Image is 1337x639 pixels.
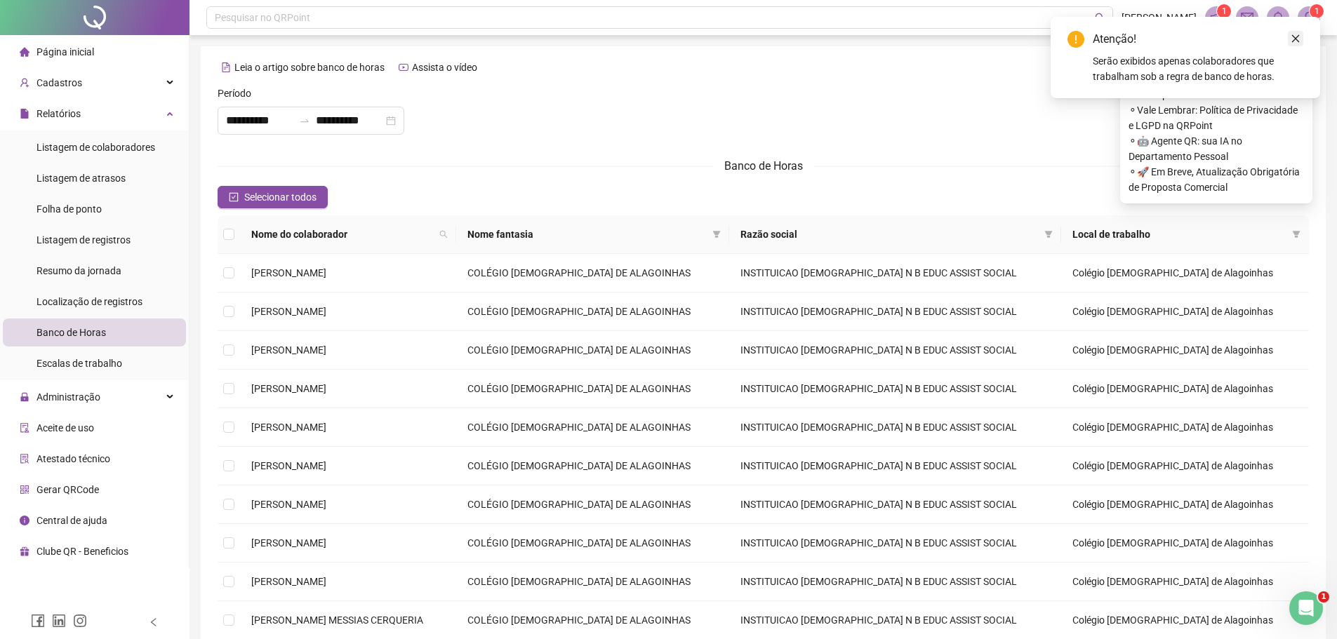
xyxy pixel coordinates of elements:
[36,515,107,526] span: Central de ajuda
[712,230,721,238] span: filter
[1061,331,1309,370] td: Colégio [DEMOGRAPHIC_DATA] de Alagoinhas
[729,485,1061,524] td: INSTITUICAO [DEMOGRAPHIC_DATA] N B EDUC ASSIST SOCIAL
[1061,447,1309,485] td: Colégio [DEMOGRAPHIC_DATA] de Alagoinhas
[1291,34,1301,43] span: close
[251,614,423,626] span: [PERSON_NAME] MESSIAS CERQUERIA
[456,485,729,524] td: COLÉGIO [DEMOGRAPHIC_DATA] DE ALAGOINHAS
[20,392,29,402] span: lock
[251,227,434,242] span: Nome do colaborador
[1061,485,1309,524] td: Colégio [DEMOGRAPHIC_DATA] de Alagoinhas
[251,499,326,510] span: [PERSON_NAME]
[299,115,310,126] span: swap-right
[36,296,142,307] span: Localização de registros
[1298,7,1319,28] img: 75474
[36,265,121,276] span: Resumo da jornada
[20,516,29,525] span: info-circle
[729,331,1061,370] td: INSTITUICAO [DEMOGRAPHIC_DATA] N B EDUC ASSIST SOCIAL
[1292,230,1301,238] span: filter
[1288,31,1303,46] a: Close
[1289,591,1323,625] iframe: Intercom live chat
[1129,102,1304,133] span: ⚬ Vale Lembrar: Política de Privacidade e LGPD na QRPoint
[218,186,328,208] button: Selecionar todos
[251,383,326,394] span: [PERSON_NAME]
[710,224,724,245] span: filter
[20,546,29,556] span: gift
[52,614,66,628] span: linkedin
[1061,563,1309,601] td: Colégio [DEMOGRAPHIC_DATA] de Alagoinhas
[729,370,1061,408] td: INSTITUICAO [DEMOGRAPHIC_DATA] N B EDUC ASSIST SOCIAL
[724,159,803,173] span: Banco de Horas
[729,563,1061,601] td: INSTITUICAO [DEMOGRAPHIC_DATA] N B EDUC ASSIST SOCIAL
[740,227,1039,242] span: Razão social
[73,614,87,628] span: instagram
[439,230,448,238] span: search
[251,306,326,317] span: [PERSON_NAME]
[456,408,729,447] td: COLÉGIO [DEMOGRAPHIC_DATA] DE ALAGOINHAS
[1210,11,1223,24] span: notification
[412,62,477,73] span: Assista o vídeo
[729,524,1061,563] td: INSTITUICAO [DEMOGRAPHIC_DATA] N B EDUC ASSIST SOCIAL
[1061,254,1309,292] td: Colégio [DEMOGRAPHIC_DATA] de Alagoinhas
[20,454,29,464] span: solution
[36,546,128,557] span: Clube QR - Beneficios
[1310,4,1324,18] sup: Atualize o seu contato no menu Meus Dados
[36,77,82,88] span: Cadastros
[729,447,1061,485] td: INSTITUICAO [DEMOGRAPHIC_DATA] N B EDUC ASSIST SOCIAL
[20,78,29,88] span: user-add
[456,292,729,331] td: COLÉGIO [DEMOGRAPHIC_DATA] DE ALAGOINHAS
[36,203,102,215] span: Folha de ponto
[299,115,310,126] span: to
[36,234,131,245] span: Listagem de registros
[251,460,326,471] span: [PERSON_NAME]
[36,453,110,464] span: Atestado técnico
[218,86,251,101] span: Período
[251,422,326,433] span: [PERSON_NAME]
[467,227,707,242] span: Nome fantasia
[456,370,729,408] td: COLÉGIO [DEMOGRAPHIC_DATA] DE ALAGOINHAS
[251,576,326,587] span: [PERSON_NAME]
[1072,227,1286,242] span: Local de trabalho
[36,142,155,153] span: Listagem de colaboradores
[437,224,451,245] span: search
[149,617,159,627] span: left
[1061,524,1309,563] td: Colégio [DEMOGRAPHIC_DATA] de Alagoinhas
[229,192,239,202] span: check-square
[244,189,317,205] span: Selecionar todos
[456,331,729,370] td: COLÉGIO [DEMOGRAPHIC_DATA] DE ALAGOINHAS
[1067,31,1084,48] span: exclamation-circle
[36,108,81,119] span: Relatórios
[399,62,408,72] span: youtube
[1217,4,1231,18] sup: 1
[1318,591,1329,603] span: 1
[31,614,45,628] span: facebook
[1042,224,1056,245] span: filter
[20,423,29,433] span: audit
[456,563,729,601] td: COLÉGIO [DEMOGRAPHIC_DATA] DE ALAGOINHAS
[1222,6,1227,16] span: 1
[1289,224,1303,245] span: filter
[36,422,94,433] span: Aceite de uso
[456,254,729,292] td: COLÉGIO [DEMOGRAPHIC_DATA] DE ALAGOINHAS
[20,485,29,495] span: qrcode
[1122,10,1197,25] span: [PERSON_NAME]
[1044,230,1053,238] span: filter
[729,254,1061,292] td: INSTITUICAO [DEMOGRAPHIC_DATA] N B EDUC ASSIST SOCIAL
[234,62,385,73] span: Leia o artigo sobre banco de horas
[456,447,729,485] td: COLÉGIO [DEMOGRAPHIC_DATA] DE ALAGOINHAS
[251,267,326,278] span: [PERSON_NAME]
[1272,11,1284,24] span: bell
[729,292,1061,331] td: INSTITUICAO [DEMOGRAPHIC_DATA] N B EDUC ASSIST SOCIAL
[36,358,122,369] span: Escalas de trabalho
[20,109,29,119] span: file
[36,327,106,338] span: Banco de Horas
[729,408,1061,447] td: INSTITUICAO [DEMOGRAPHIC_DATA] N B EDUC ASSIST SOCIAL
[36,46,94,58] span: Página inicial
[251,537,326,549] span: [PERSON_NAME]
[1315,6,1319,16] span: 1
[20,47,29,57] span: home
[1241,11,1253,24] span: mail
[1093,31,1303,48] div: Atenção!
[1061,292,1309,331] td: Colégio [DEMOGRAPHIC_DATA] de Alagoinhas
[1095,13,1105,23] span: search
[221,62,231,72] span: file-text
